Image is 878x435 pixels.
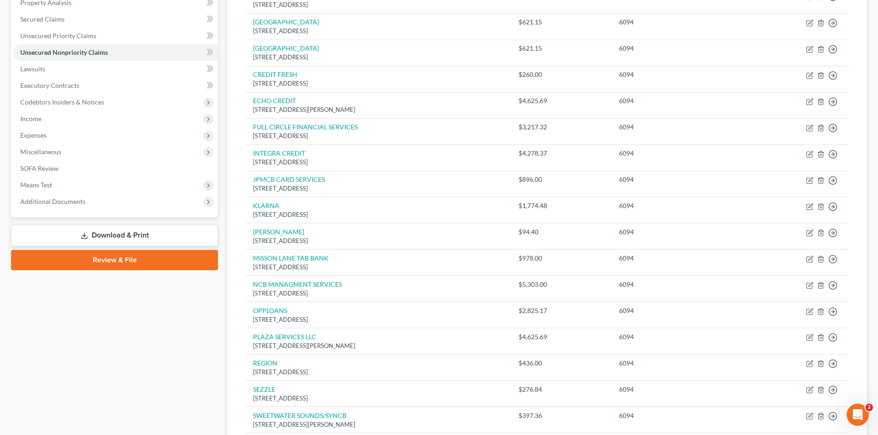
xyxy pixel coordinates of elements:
div: [STREET_ADDRESS] [253,158,504,167]
div: $276.84 [519,385,604,394]
span: Unsecured Nonpriority Claims [20,48,108,56]
div: [STREET_ADDRESS][PERSON_NAME] [253,342,504,350]
a: OPPLOANS [253,307,287,314]
span: Lawsuits [20,65,45,73]
a: INTEGRA CREDIT [253,149,305,157]
div: [STREET_ADDRESS] [253,263,504,272]
a: [GEOGRAPHIC_DATA] [253,18,319,26]
span: SOFA Review [20,164,59,172]
div: 6094 [619,306,735,315]
div: [STREET_ADDRESS] [253,289,504,298]
div: [STREET_ADDRESS][PERSON_NAME] [253,105,504,114]
a: JPMCB CARD SERVICES [253,175,325,183]
div: [STREET_ADDRESS] [253,132,504,140]
a: [GEOGRAPHIC_DATA] [253,44,319,52]
div: [STREET_ADDRESS] [253,368,504,377]
div: 6094 [619,70,735,79]
div: [STREET_ADDRESS] [253,27,504,35]
div: $896.00 [519,175,604,184]
a: Unsecured Priority Claims [13,28,218,44]
div: $621.15 [519,44,604,53]
iframe: Intercom live chat [847,404,869,426]
a: SWEETWATER SOUNDS/SYNCB [253,412,347,419]
div: 6094 [619,44,735,53]
span: Secured Claims [20,15,65,23]
div: $2,825.17 [519,306,604,315]
div: 6094 [619,17,735,27]
a: Download & Print [11,225,218,246]
div: 6094 [619,201,735,210]
div: $4,625.69 [519,96,604,105]
a: SEZZLE [253,385,275,393]
a: FULL CIRCLE FINANCIAL SERVICES [253,123,358,131]
a: [PERSON_NAME] [253,228,304,236]
div: 6094 [619,254,735,263]
span: Unsecured Priority Claims [20,32,96,40]
span: Means Test [20,181,52,189]
a: ECHO CREDIT [253,97,296,104]
div: [STREET_ADDRESS] [253,53,504,62]
div: [STREET_ADDRESS] [253,184,504,193]
div: 6094 [619,332,735,342]
div: $260.00 [519,70,604,79]
div: [STREET_ADDRESS] [253,394,504,403]
a: KLARNA [253,202,279,209]
a: REGION [253,359,277,367]
div: $1,774.48 [519,201,604,210]
a: Unsecured Nonpriority Claims [13,44,218,61]
div: [STREET_ADDRESS] [253,0,504,9]
span: Executory Contracts [20,81,79,89]
div: 6094 [619,149,735,158]
a: Lawsuits [13,61,218,77]
a: PLAZA SERVICES LLC [253,333,316,341]
a: Review & File [11,250,218,270]
span: Additional Documents [20,197,85,205]
div: $4,278.37 [519,149,604,158]
div: 6094 [619,175,735,184]
div: [STREET_ADDRESS] [253,210,504,219]
span: 2 [866,404,873,411]
a: MISSON LANE TAB BANK [253,254,329,262]
span: Codebtors Insiders & Notices [20,98,104,106]
div: 6094 [619,122,735,132]
a: Secured Claims [13,11,218,28]
div: 6094 [619,411,735,420]
div: 6094 [619,280,735,289]
div: $5,303.00 [519,280,604,289]
div: 6094 [619,227,735,237]
div: [STREET_ADDRESS] [253,79,504,88]
span: Expenses [20,131,47,139]
div: 6094 [619,96,735,105]
div: [STREET_ADDRESS] [253,237,504,245]
div: [STREET_ADDRESS][PERSON_NAME] [253,420,504,429]
div: $94.40 [519,227,604,237]
div: 6094 [619,385,735,394]
div: 6094 [619,359,735,368]
span: Miscellaneous [20,148,61,156]
a: Executory Contracts [13,77,218,94]
a: CREDIT FRESH [253,70,297,78]
span: Income [20,115,41,122]
div: $3,217.32 [519,122,604,132]
a: SOFA Review [13,160,218,177]
div: $621.15 [519,17,604,27]
div: $4,625.69 [519,332,604,342]
a: NCB MANAGMENT SERVICES [253,280,342,288]
div: $397.36 [519,411,604,420]
div: $978.00 [519,254,604,263]
div: $436.00 [519,359,604,368]
div: [STREET_ADDRESS] [253,315,504,324]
